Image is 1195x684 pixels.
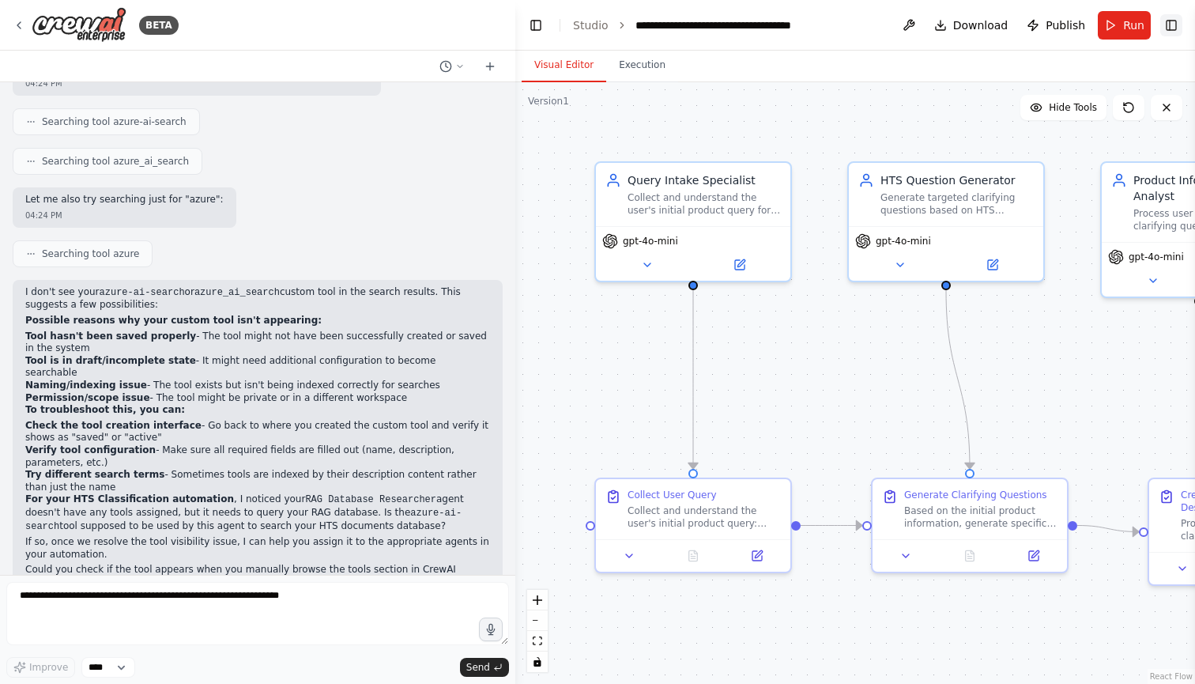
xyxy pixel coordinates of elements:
span: Download [953,17,1008,33]
button: zoom in [527,590,548,610]
div: Collect and understand the user's initial product query: {user_query}. Gather basic product infor... [628,504,781,530]
span: gpt-4o-mini [623,235,678,248]
code: azure_ai_search [194,287,280,298]
li: - Sometimes tools are indexed by their description content rather than just the name [25,469,490,493]
button: Publish [1020,11,1091,40]
g: Edge from eb844069-1b67-462e-ae98-a9239ee2e48b to 071aebd1-d59a-4db3-bb34-6f32a4d7b5ba [938,290,978,469]
button: Visual Editor [522,49,606,82]
g: Edge from bb04914c-be57-402c-bf34-91dc89f90eee to 66f6f5de-aefb-4302-9131-2d69430f4955 [685,290,701,469]
code: azure-ai-search [100,287,185,298]
a: Studio [573,19,609,32]
span: Publish [1046,17,1085,33]
button: toggle interactivity [527,652,548,672]
div: Version 1 [528,95,569,108]
span: gpt-4o-mini [876,235,931,248]
g: Edge from 071aebd1-d59a-4db3-bb34-6f32a4d7b5ba to 6994a092-e5c1-425c-82e9-c8d088ca8310 [1077,518,1139,540]
div: Collect and understand the user's initial product query for {user_query}, ensuring we have basic ... [628,191,781,217]
div: HTS Question Generator [880,172,1034,188]
span: Searching tool azure_ai_search [42,155,189,168]
strong: Tool hasn't been saved properly [25,331,196,342]
li: - The tool exists but isn't being indexed correctly for searches [25,380,490,392]
button: Hide left sidebar [525,14,547,36]
div: React Flow controls [527,590,548,672]
p: , I noticed your agent doesn't have any tools assigned, but it needs to query your RAG database. ... [25,493,490,533]
g: Edge from 66f6f5de-aefb-4302-9131-2d69430f4955 to 071aebd1-d59a-4db3-bb34-6f32a4d7b5ba [801,518,862,534]
span: gpt-4o-mini [1129,251,1184,263]
code: azure-ai-search [25,508,462,532]
span: Send [466,661,490,674]
button: fit view [527,631,548,652]
span: Searching tool azure [42,248,139,260]
button: Click to speak your automation idea [479,618,503,641]
div: Collect User Query [628,489,717,501]
p: Could you check if the tool appears when you manually browse the tools section in CrewAI Studio, ... [25,564,490,588]
span: Hide Tools [1049,101,1097,114]
nav: breadcrumb [573,17,813,33]
li: - It might need additional configuration to become searchable [25,355,490,380]
strong: Try different search terms [25,469,164,480]
strong: Verify tool configuration [25,444,156,455]
span: Improve [29,661,68,674]
li: - Make sure all required fields are filled out (name, description, parameters, etc.) [25,444,490,469]
div: Based on the initial product information, generate specific clarifying questions about materials,... [904,504,1057,530]
code: RAG Database Researcher [305,494,436,505]
button: Show right sidebar [1160,14,1182,36]
p: If so, once we resolve the tool visibility issue, I can help you assign it to the appropriate age... [25,536,490,561]
button: Switch to previous chat [433,57,471,76]
strong: For your HTS Classification automation [25,493,234,504]
div: Generate Clarifying Questions [904,489,1047,501]
div: Query Intake SpecialistCollect and understand the user's initial product query for {user_query}, ... [594,161,792,282]
button: Hide Tools [1020,95,1106,120]
div: 04:24 PM [25,210,224,221]
div: 04:24 PM [25,77,368,89]
button: No output available [660,546,727,565]
img: Logo [32,7,126,43]
div: Query Intake Specialist [628,172,781,188]
div: Collect User QueryCollect and understand the user's initial product query: {user_query}. Gather b... [594,478,792,573]
strong: Permission/scope issue [25,392,150,403]
span: Run [1123,17,1144,33]
span: Searching tool azure-ai-search [42,115,187,128]
strong: Naming/indexing issue [25,380,147,391]
strong: To troubleshoot this, you can: [25,404,185,415]
p: Let me also try searching just for "azure": [25,194,224,206]
button: Send [460,658,509,677]
div: BETA [139,16,179,35]
li: - The tool might not have been successfully created or saved in the system [25,331,490,355]
strong: Possible reasons why your custom tool isn't appearing: [25,315,322,326]
div: Generate Clarifying QuestionsBased on the initial product information, generate specific clarifyi... [871,478,1069,573]
button: Open in side panel [695,255,784,274]
button: Execution [606,49,678,82]
div: Generate targeted clarifying questions based on HTS classification requirements to gather specifi... [880,191,1034,217]
div: HTS Question GeneratorGenerate targeted clarifying questions based on HTS classification requirem... [847,161,1045,282]
strong: Tool is in draft/incomplete state [25,355,196,366]
p: I don't see your or custom tool in the search results. This suggests a few possibilities: [25,286,490,312]
button: Download [928,11,1015,40]
button: Open in side panel [948,255,1037,274]
li: - Go back to where you created the custom tool and verify it shows as "saved" or "active" [25,420,490,444]
button: Open in side panel [729,546,784,565]
button: No output available [937,546,1004,565]
li: - The tool might be private or in a different workspace [25,392,490,405]
button: Improve [6,657,75,678]
button: Start a new chat [477,57,503,76]
strong: Check the tool creation interface [25,420,202,431]
button: Run [1098,11,1151,40]
button: Open in side panel [1006,546,1061,565]
a: React Flow attribution [1150,672,1193,681]
button: zoom out [527,610,548,631]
